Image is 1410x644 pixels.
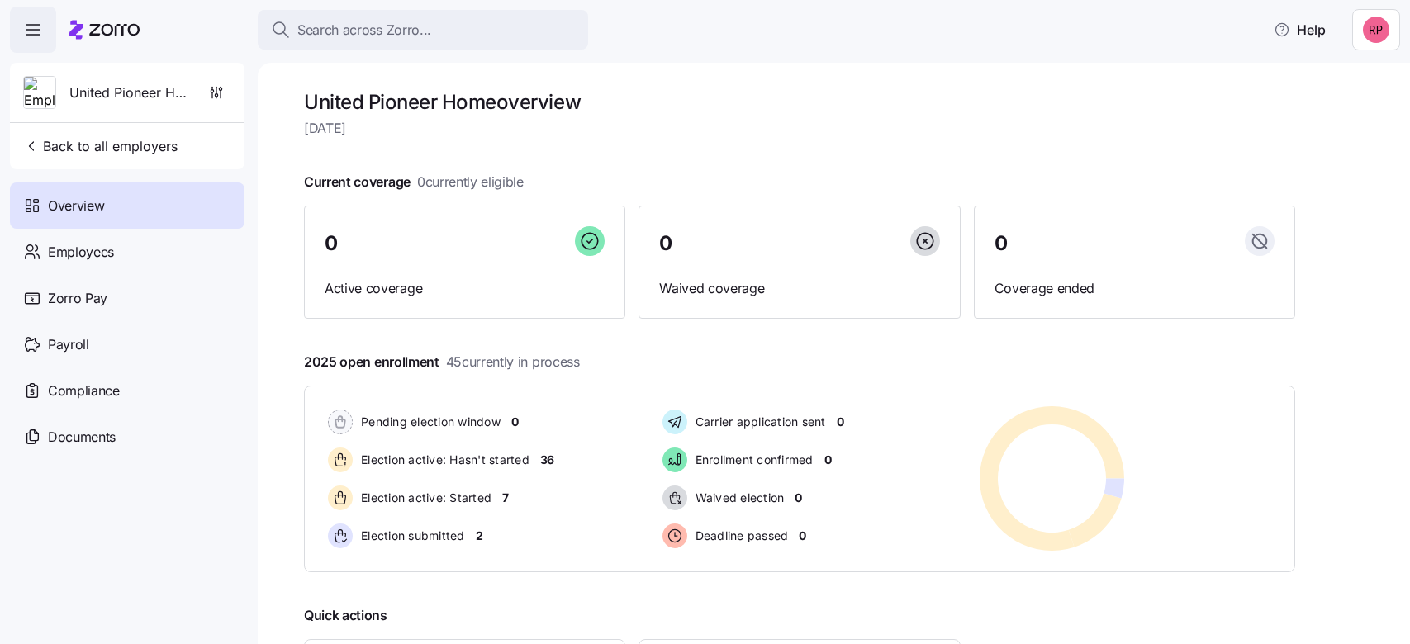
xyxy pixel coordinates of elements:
span: Help [1274,20,1326,40]
span: Carrier application sent [691,414,826,430]
span: Search across Zorro... [297,20,431,40]
a: Documents [10,414,244,460]
button: Help [1260,13,1339,46]
span: 45 currently in process [446,352,580,372]
span: 0 currently eligible [417,172,524,192]
span: United Pioneer Home [69,83,188,103]
span: 0 [659,234,672,253]
span: Coverage ended [995,278,1275,299]
span: Enrollment confirmed [691,452,814,468]
span: Election active: Started [356,490,491,506]
img: eedd38507f2e98b8446e6c4bda047efc [1363,17,1389,43]
span: Waived election [691,490,785,506]
span: 0 [824,452,832,468]
span: [DATE] [304,118,1295,139]
span: 0 [795,490,802,506]
span: Deadline passed [691,528,789,544]
span: Current coverage [304,172,524,192]
span: 0 [511,414,519,430]
span: Quick actions [304,605,387,626]
a: Employees [10,229,244,275]
a: Overview [10,182,244,229]
span: 0 [325,234,338,253]
a: Compliance [10,367,244,414]
span: Waived coverage [659,278,939,299]
a: Zorro Pay [10,275,244,321]
span: 0 [837,414,844,430]
span: Documents [48,427,116,447]
span: Back to all employers [23,136,178,156]
span: Election active: Hasn't started [356,452,529,468]
span: 0 [799,528,806,544]
span: 36 [540,452,554,468]
span: 2025 open enrollment [304,352,580,372]
span: Employees [48,242,114,263]
img: Employer logo [24,77,55,110]
h1: United Pioneer Home overview [304,89,1295,115]
span: Compliance [48,381,120,401]
span: 2 [476,528,483,544]
span: Zorro Pay [48,288,107,309]
span: 0 [995,234,1008,253]
span: Pending election window [356,414,501,430]
span: Overview [48,196,104,216]
span: Payroll [48,334,89,355]
button: Back to all employers [17,130,184,163]
span: Active coverage [325,278,605,299]
span: Election submitted [356,528,465,544]
button: Search across Zorro... [258,10,588,50]
a: Payroll [10,321,244,367]
span: 7 [502,490,509,506]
